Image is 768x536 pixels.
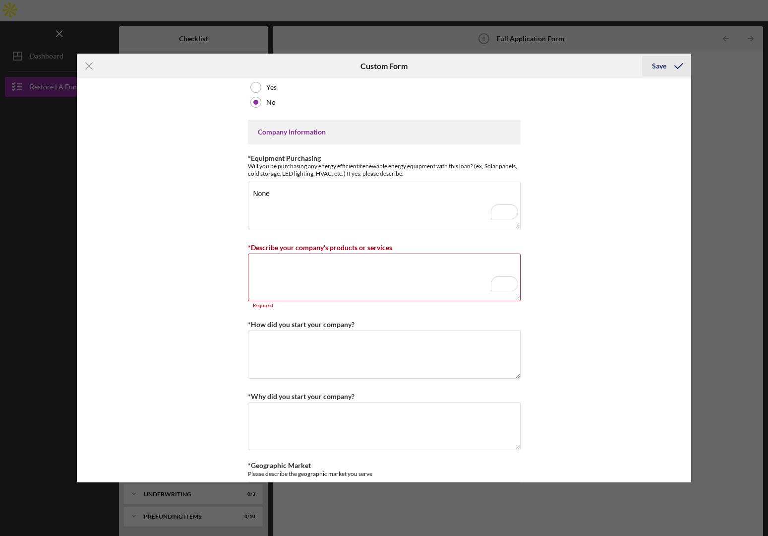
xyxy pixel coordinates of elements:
button: Save [642,56,691,76]
label: Yes [266,83,277,91]
label: No [266,98,276,106]
div: Will you be purchasing any energy efficient/renewable energy equipment with this loan? (ex, Solar... [248,162,521,177]
label: *How did you start your company? [248,320,354,329]
div: Required [248,303,521,309]
h6: Custom Form [360,62,408,70]
div: Company Information [258,128,511,136]
textarea: To enrich screen reader interactions, please activate Accessibility in Grammarly extension settings [248,182,521,229]
label: *Why did you start your company? [248,392,354,401]
textarea: To enrich screen reader interactions, please activate Accessibility in Grammarly extension settings [248,254,521,301]
label: *Describe your company's products or services [248,243,392,252]
div: Please describe the geographic market you serve [248,470,521,477]
div: Save [652,56,666,76]
label: *Geographic Market [248,461,311,469]
label: *Equipment Purchasing [248,154,321,162]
